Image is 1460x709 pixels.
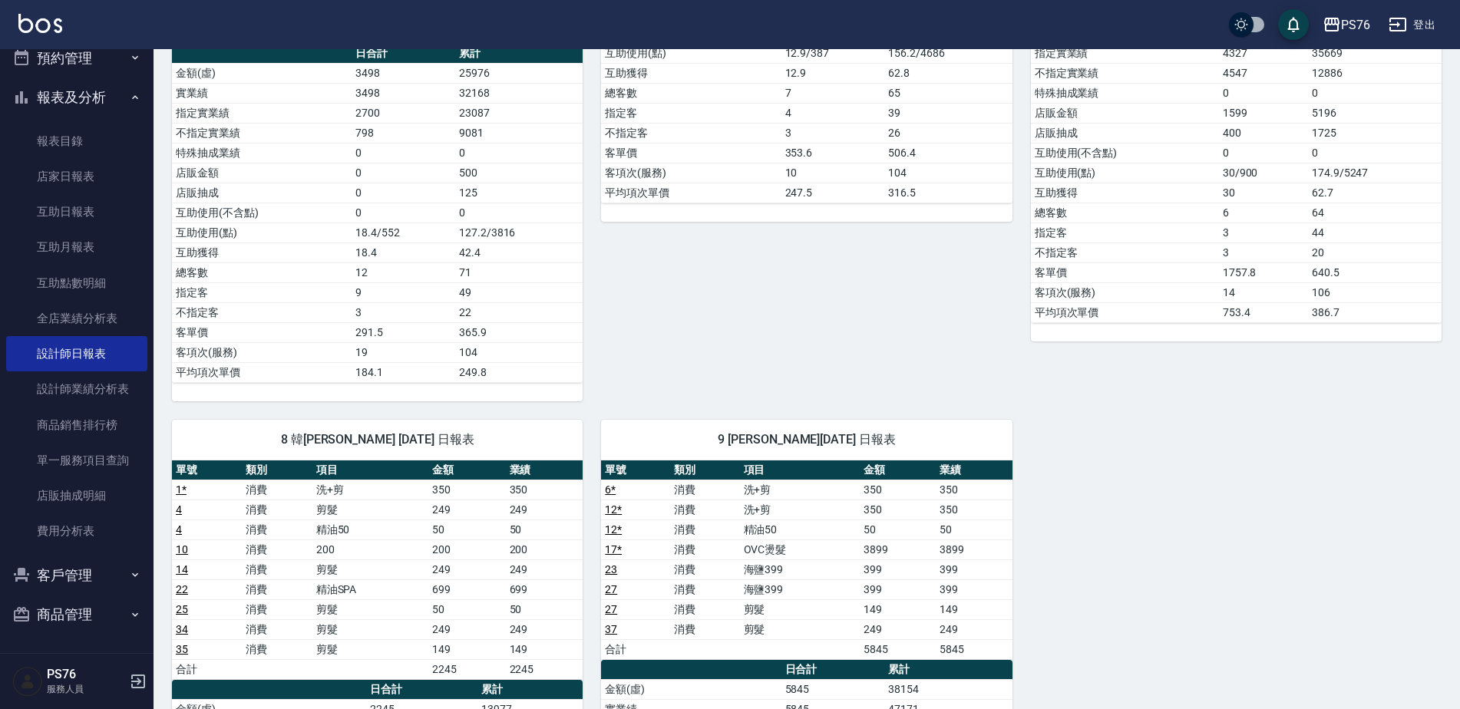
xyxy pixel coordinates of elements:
td: 350 [936,500,1012,519]
td: 20 [1308,242,1442,262]
td: 249 [860,619,936,639]
td: 2245 [506,659,583,679]
td: 22 [455,302,583,322]
td: 12886 [1308,63,1442,83]
td: 客項次(服務) [172,342,352,362]
th: 日合計 [352,44,455,64]
td: 249 [506,619,583,639]
td: 65 [884,83,1012,103]
td: 1725 [1308,123,1442,143]
td: 0 [1219,83,1308,103]
td: 249 [428,500,506,519]
td: 200 [506,539,583,559]
td: 18.4 [352,242,455,262]
th: 累計 [477,680,583,700]
td: 0 [1308,143,1442,163]
td: 249 [428,559,506,579]
p: 服務人員 [47,682,125,696]
td: 49 [455,282,583,302]
td: 消費 [670,539,739,559]
td: 32168 [455,83,583,103]
td: 消費 [242,599,312,619]
td: 149 [936,599,1012,619]
a: 商品銷售排行榜 [6,407,147,443]
td: 店販抽成 [1031,123,1219,143]
td: 50 [506,519,583,539]
a: 店家日報表 [6,159,147,194]
td: 5845 [860,639,936,659]
td: 149 [506,639,583,659]
td: 249 [506,559,583,579]
a: 14 [176,563,188,575]
td: 總客數 [1031,203,1219,223]
td: 249 [428,619,506,639]
td: 消費 [242,579,312,599]
th: 金額 [860,460,936,480]
a: 22 [176,583,188,595]
th: 類別 [670,460,739,480]
td: 350 [936,480,1012,500]
td: 62.8 [884,63,1012,83]
td: 消費 [242,619,312,639]
td: 剪髮 [740,599,860,619]
td: 合計 [172,659,242,679]
th: 單號 [601,460,670,480]
td: 消費 [670,619,739,639]
td: 64 [1308,203,1442,223]
td: 精油50 [312,519,428,539]
td: 50 [860,519,936,539]
img: Person [12,666,43,697]
td: 剪髮 [312,500,428,519]
td: 客項次(服務) [1031,282,1219,302]
td: 30/900 [1219,163,1308,183]
td: 3498 [352,83,455,103]
td: 3 [781,123,885,143]
a: 10 [176,543,188,556]
td: 剪髮 [312,599,428,619]
td: 精油SPA [312,579,428,599]
a: 23 [605,563,617,575]
td: 消費 [670,599,739,619]
img: Logo [18,14,62,33]
td: 3899 [860,539,936,559]
td: 127.2/3816 [455,223,583,242]
th: 日合計 [781,660,885,680]
a: 34 [176,623,188,635]
td: 249 [936,619,1012,639]
a: 4 [176,523,182,536]
td: 特殊抽成業績 [1031,83,1219,103]
td: 35669 [1308,43,1442,63]
td: 14 [1219,282,1308,302]
td: 365.9 [455,322,583,342]
td: 總客數 [601,83,781,103]
td: 699 [428,579,506,599]
td: 30 [1219,183,1308,203]
span: 8 韓[PERSON_NAME] [DATE] 日報表 [190,432,564,447]
td: 174.9/5247 [1308,163,1442,183]
td: 350 [506,480,583,500]
button: 商品管理 [6,595,147,635]
td: 消費 [242,559,312,579]
a: 35 [176,643,188,655]
th: 項目 [312,460,428,480]
td: 金額(虛) [601,679,781,699]
td: 海鹽399 [740,579,860,599]
a: 互助日報表 [6,194,147,229]
td: 指定實業績 [1031,43,1219,63]
td: 5845 [936,639,1012,659]
td: 50 [936,519,1012,539]
th: 累計 [884,660,1012,680]
td: 104 [884,163,1012,183]
td: 0 [352,143,455,163]
td: 消費 [242,480,312,500]
td: 6 [1219,203,1308,223]
td: 353.6 [781,143,885,163]
td: 金額(虛) [172,63,352,83]
td: 291.5 [352,322,455,342]
td: 精油50 [740,519,860,539]
td: 125 [455,183,583,203]
td: 指定實業績 [172,103,352,123]
td: 149 [428,639,506,659]
td: 26 [884,123,1012,143]
div: PS76 [1341,15,1370,35]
